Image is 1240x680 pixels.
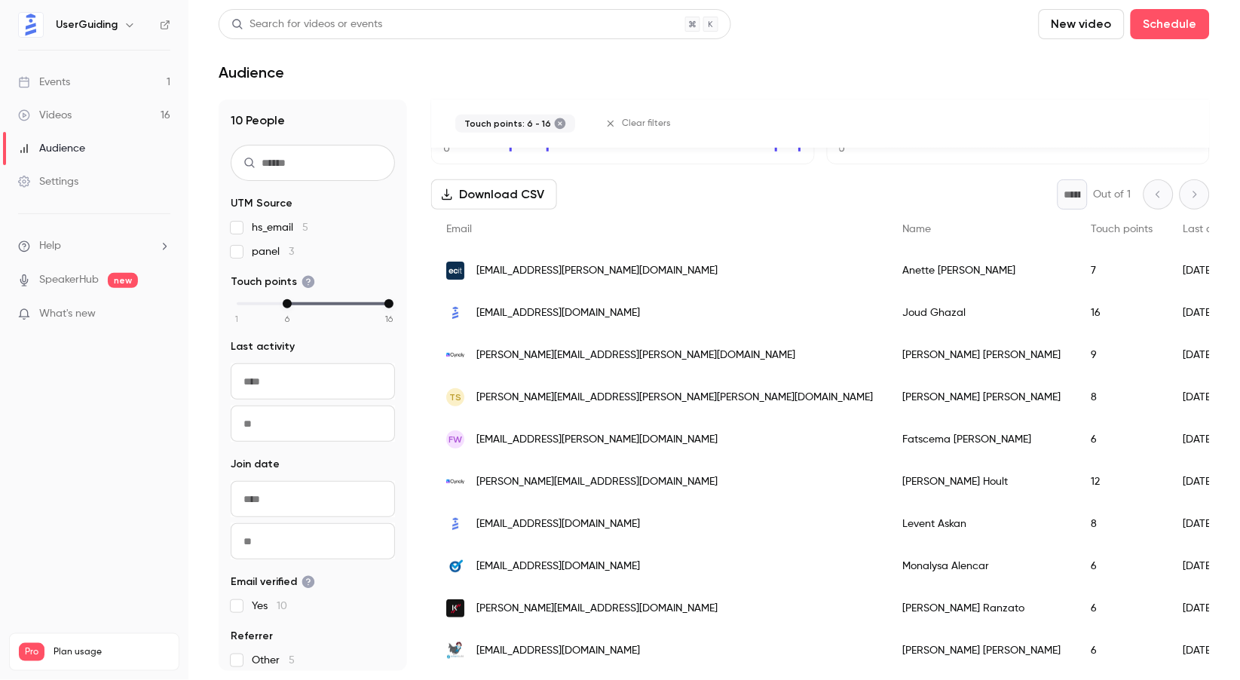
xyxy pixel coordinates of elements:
[476,643,640,659] span: [EMAIL_ADDRESS][DOMAIN_NAME]
[231,457,280,472] span: Join date
[283,299,292,308] div: min
[476,559,640,574] span: [EMAIL_ADDRESS][DOMAIN_NAME]
[1076,629,1168,672] div: 6
[449,391,461,404] span: TS
[888,418,1076,461] div: Fatscema [PERSON_NAME]
[56,17,118,32] h6: UserGuiding
[231,339,295,354] span: Last activity
[446,515,464,533] img: userguiding.com
[252,244,294,259] span: panel
[302,222,308,233] span: 5
[39,306,96,322] span: What's new
[231,363,395,400] input: From
[476,348,795,363] span: [PERSON_NAME][EMAIL_ADDRESS][PERSON_NAME][DOMAIN_NAME]
[888,376,1076,418] div: [PERSON_NAME] [PERSON_NAME]
[231,274,315,289] span: Touch points
[622,118,671,130] span: Clear filters
[18,108,72,123] div: Videos
[18,174,78,189] div: Settings
[888,587,1076,629] div: [PERSON_NAME] Ranzato
[1092,224,1153,234] span: Touch points
[285,312,289,326] span: 6
[903,224,932,234] span: Name
[446,479,464,484] img: cyncly.com
[888,292,1076,334] div: Joud Ghazal
[446,304,464,322] img: userguiding.com
[1076,334,1168,376] div: 9
[231,196,292,211] span: UTM Source
[476,305,640,321] span: [EMAIL_ADDRESS][DOMAIN_NAME]
[888,629,1076,672] div: [PERSON_NAME] [PERSON_NAME]
[1076,292,1168,334] div: 16
[219,63,284,81] h1: Audience
[446,599,464,617] img: motork.io
[443,143,450,154] text: 0
[18,75,70,90] div: Events
[464,118,551,130] span: Touch points: 6 - 16
[1039,9,1125,39] button: New video
[235,312,238,326] span: 1
[252,220,308,235] span: hs_email
[476,432,718,448] span: [EMAIL_ADDRESS][PERSON_NAME][DOMAIN_NAME]
[1076,503,1168,545] div: 8
[431,179,557,210] button: Download CSV
[1076,545,1168,587] div: 6
[476,516,640,532] span: [EMAIL_ADDRESS][DOMAIN_NAME]
[888,503,1076,545] div: Levent Askan
[54,646,170,658] span: Plan usage
[231,523,395,559] input: To
[231,629,273,644] span: Referrer
[1076,376,1168,418] div: 8
[446,224,472,234] span: Email
[384,299,393,308] div: max
[39,272,99,288] a: SpeakerHub
[446,642,464,660] img: smrtbld.com
[446,353,464,357] img: cyncly.com
[476,601,718,617] span: [PERSON_NAME][EMAIL_ADDRESS][DOMAIN_NAME]
[289,655,295,666] span: 5
[1076,461,1168,503] div: 12
[476,474,718,490] span: [PERSON_NAME][EMAIL_ADDRESS][DOMAIN_NAME]
[152,308,170,321] iframe: Noticeable Trigger
[476,390,873,406] span: [PERSON_NAME][EMAIL_ADDRESS][PERSON_NAME][PERSON_NAME][DOMAIN_NAME]
[1076,587,1168,629] div: 6
[888,545,1076,587] div: Monalysa Alencar
[252,599,287,614] span: Yes
[1094,187,1131,202] p: Out of 1
[449,433,462,446] span: FW
[888,334,1076,376] div: [PERSON_NAME] [PERSON_NAME]
[1131,9,1210,39] button: Schedule
[19,643,44,661] span: Pro
[18,141,85,156] div: Audience
[599,112,680,136] button: Clear filters
[888,250,1076,292] div: Anette [PERSON_NAME]
[385,312,393,326] span: 16
[231,406,395,442] input: To
[39,238,61,254] span: Help
[277,601,287,611] span: 10
[231,481,395,517] input: From
[108,273,138,288] span: new
[19,13,43,37] img: UserGuiding
[231,574,315,590] span: Email verified
[18,238,170,254] li: help-dropdown-opener
[231,17,382,32] div: Search for videos or events
[1076,250,1168,292] div: 7
[231,112,395,130] h1: 10 People
[1076,418,1168,461] div: 6
[839,143,846,154] text: 0
[446,557,464,575] img: ouvidordigital.com.br
[476,263,718,279] span: [EMAIL_ADDRESS][PERSON_NAME][DOMAIN_NAME]
[289,247,294,257] span: 3
[888,461,1076,503] div: [PERSON_NAME] Hoult
[446,262,464,280] img: ecit.no
[252,653,295,668] span: Other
